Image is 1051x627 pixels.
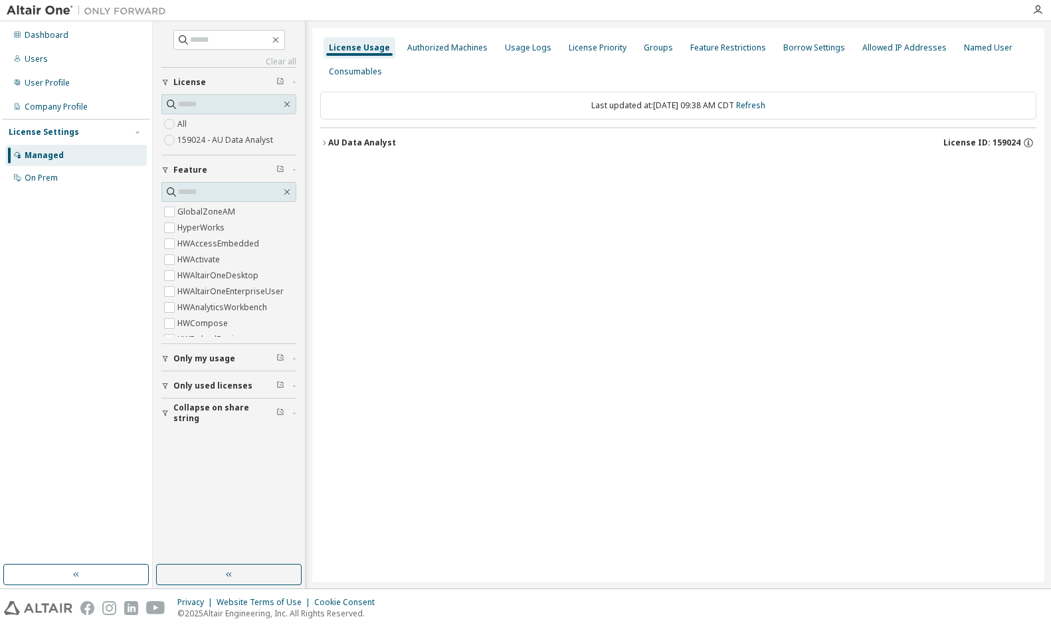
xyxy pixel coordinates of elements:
div: Feature Restrictions [690,43,766,53]
div: Borrow Settings [783,43,845,53]
div: Managed [25,150,64,161]
div: License Usage [329,43,390,53]
a: Clear all [161,56,296,67]
button: Only my usage [161,344,296,373]
div: Allowed IP Addresses [862,43,947,53]
img: youtube.svg [146,601,165,615]
span: Clear filter [276,381,284,391]
p: © 2025 Altair Engineering, Inc. All Rights Reserved. [177,608,383,619]
div: License Settings [9,127,79,137]
span: License ID: 159024 [943,137,1020,148]
div: Named User [964,43,1012,53]
img: Altair One [7,4,173,17]
a: Refresh [736,100,765,111]
span: Clear filter [276,77,284,88]
div: Users [25,54,48,64]
label: HWEmbedBasic [177,331,240,347]
button: Collapse on share string [161,399,296,428]
button: License [161,68,296,97]
span: Only used licenses [173,381,252,391]
label: HWAltairOneEnterpriseUser [177,284,286,300]
label: HWCompose [177,315,231,331]
label: HWAnalyticsWorkbench [177,300,270,315]
div: AU Data Analyst [328,137,396,148]
button: Only used licenses [161,371,296,401]
div: Cookie Consent [314,597,383,608]
div: Groups [644,43,673,53]
div: Company Profile [25,102,88,112]
label: HWAltairOneDesktop [177,268,261,284]
label: GlobalZoneAM [177,204,238,220]
img: facebook.svg [80,601,94,615]
span: Clear filter [276,408,284,418]
img: instagram.svg [102,601,116,615]
label: HWActivate [177,252,223,268]
div: Authorized Machines [407,43,488,53]
label: HWAccessEmbedded [177,236,262,252]
span: License [173,77,206,88]
div: On Prem [25,173,58,183]
div: Dashboard [25,30,68,41]
div: License Priority [569,43,626,53]
div: Privacy [177,597,217,608]
span: Collapse on share string [173,403,276,424]
span: Feature [173,165,207,175]
label: HyperWorks [177,220,227,236]
label: All [177,116,189,132]
div: Website Terms of Use [217,597,314,608]
div: Usage Logs [505,43,551,53]
img: altair_logo.svg [4,601,72,615]
div: Consumables [329,66,382,77]
span: Only my usage [173,353,235,364]
button: Feature [161,155,296,185]
div: User Profile [25,78,70,88]
span: Clear filter [276,165,284,175]
label: 159024 - AU Data Analyst [177,132,276,148]
div: Last updated at: [DATE] 09:38 AM CDT [320,92,1036,120]
span: Clear filter [276,353,284,364]
img: linkedin.svg [124,601,138,615]
button: AU Data AnalystLicense ID: 159024 [320,128,1036,157]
